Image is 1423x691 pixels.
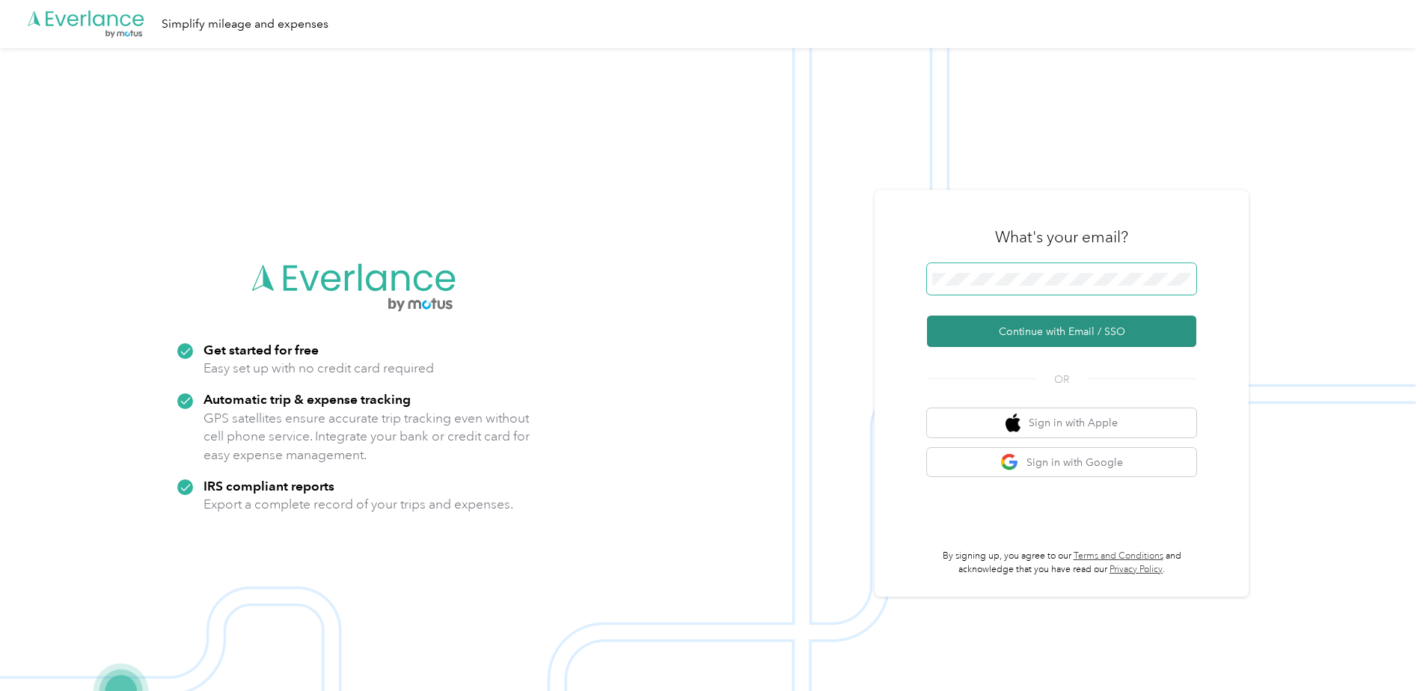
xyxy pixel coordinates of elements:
[203,342,319,357] strong: Get started for free
[203,495,513,514] p: Export a complete record of your trips and expenses.
[203,391,411,407] strong: Automatic trip & expense tracking
[203,478,334,494] strong: IRS compliant reports
[927,550,1196,576] p: By signing up, you agree to our and acknowledge that you have read our .
[1000,453,1019,472] img: google logo
[1006,414,1020,432] img: apple logo
[927,408,1196,437] button: apple logoSign in with Apple
[927,448,1196,477] button: google logoSign in with Google
[995,227,1128,248] h3: What's your email?
[1035,372,1088,387] span: OR
[203,359,434,378] p: Easy set up with no credit card required
[162,15,328,34] div: Simplify mileage and expenses
[203,409,530,464] p: GPS satellites ensure accurate trip tracking even without cell phone service. Integrate your bank...
[1110,564,1163,575] a: Privacy Policy
[1074,550,1163,562] a: Terms and Conditions
[927,316,1196,347] button: Continue with Email / SSO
